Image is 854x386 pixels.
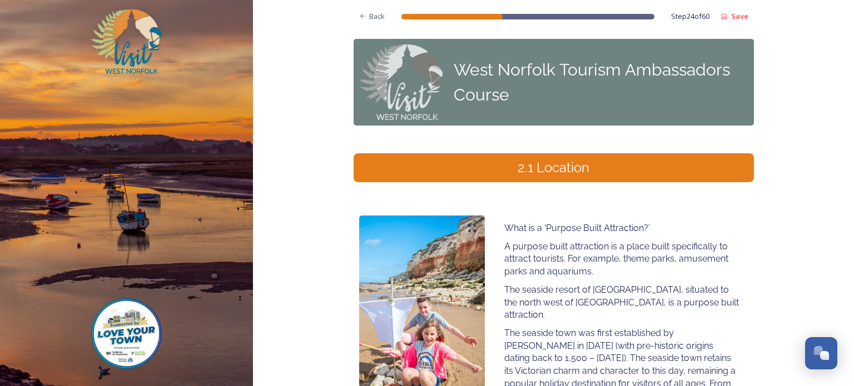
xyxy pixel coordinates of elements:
[671,11,709,22] span: Step 24 of 60
[369,11,385,22] span: Back
[504,222,739,235] p: What is a ‘Purpose Built Attraction?’
[504,240,739,278] p: A purpose built attraction is a place built specifically to attract tourists. For example, theme ...
[358,158,749,178] div: 2.1 Location
[454,57,748,107] div: West Norfolk Tourism Ambassadors Course
[805,337,837,369] button: Open Chat
[359,44,443,120] img: Step-0_VWN_Logo_for_Panel%20on%20all%20steps.png
[504,284,739,322] p: The seaside resort of [GEOGRAPHIC_DATA], situated to the north west of [GEOGRAPHIC_DATA], is a pu...
[731,11,748,21] strong: Save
